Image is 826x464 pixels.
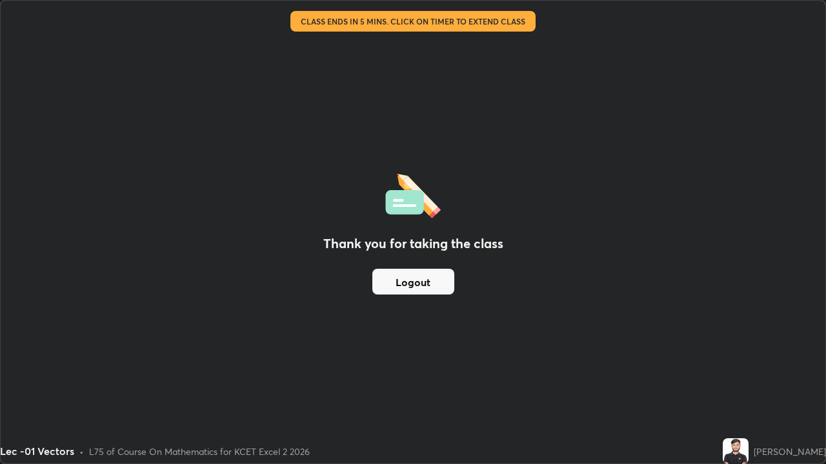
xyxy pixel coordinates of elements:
img: offlineFeedback.1438e8b3.svg [385,169,441,218]
div: L75 of Course On Mathematics for KCET Excel 2 2026 [89,445,310,458]
div: [PERSON_NAME] [754,445,826,458]
div: • [79,445,84,458]
img: e9509afeb8d349309d785b2dea92ae11.jpg [723,438,749,464]
button: Logout [372,269,454,295]
h2: Thank you for taking the class [323,234,503,253]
